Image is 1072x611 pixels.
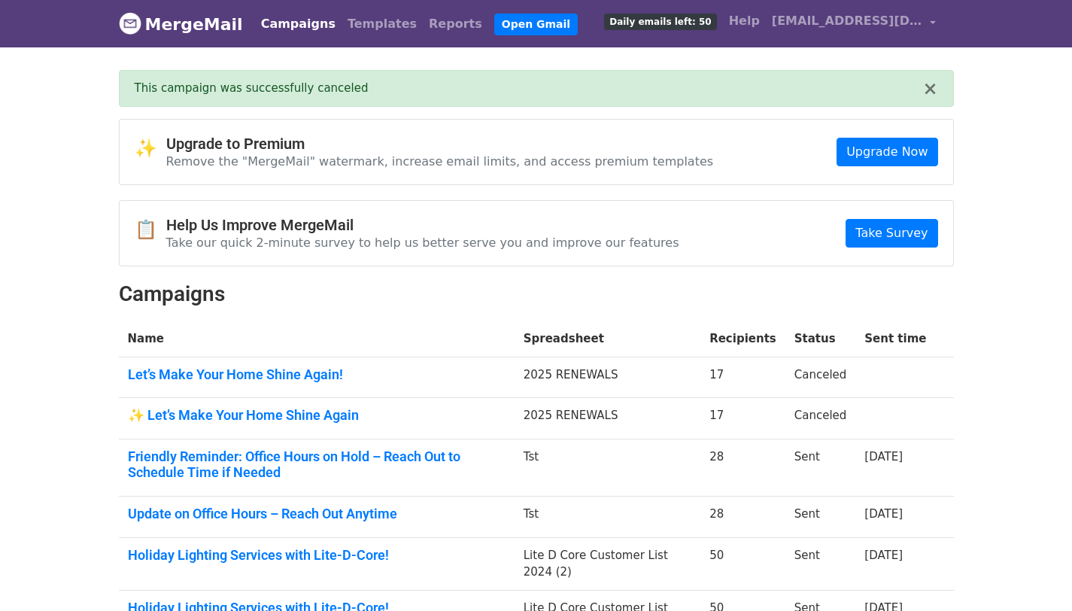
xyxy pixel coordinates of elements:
th: Recipients [700,321,785,357]
th: Sent time [855,321,935,357]
a: Help [723,6,766,36]
td: 17 [700,357,785,398]
a: Daily emails left: 50 [598,6,722,36]
a: Take Survey [846,219,937,248]
td: 2025 RENEWALS [515,398,700,439]
div: This campaign was successfully canceled [135,80,923,97]
a: [EMAIL_ADDRESS][DOMAIN_NAME] [766,6,942,41]
td: 28 [700,439,785,496]
td: Sent [785,537,856,590]
a: ✨ Let’s Make Your Home Shine Again [128,407,506,424]
td: Sent [785,439,856,496]
td: 28 [700,496,785,537]
a: [DATE] [864,507,903,521]
a: Holiday Lighting Services with Lite-D-Core! [128,547,506,564]
h2: Campaigns [119,281,954,307]
h4: Help Us Improve MergeMail [166,216,679,234]
p: Take our quick 2-minute survey to help us better serve you and improve our features [166,235,679,251]
span: ✨ [135,138,166,160]
button: × [922,80,937,98]
td: Tst [515,439,700,496]
a: Update on Office Hours – Reach Out Anytime [128,506,506,522]
td: Lite D Core Customer List 2024 (2) [515,537,700,590]
a: [DATE] [864,450,903,464]
td: Tst [515,496,700,537]
a: MergeMail [119,8,243,40]
td: 50 [700,537,785,590]
td: 17 [700,398,785,439]
td: Canceled [785,357,856,398]
td: 2025 RENEWALS [515,357,700,398]
a: Let’s Make Your Home Shine Again! [128,366,506,383]
a: Friendly Reminder: Office Hours on Hold – Reach Out to Schedule Time if Needed [128,448,506,481]
h4: Upgrade to Premium [166,135,714,153]
span: Daily emails left: 50 [604,14,716,30]
td: Sent [785,496,856,537]
a: Campaigns [255,9,342,39]
a: [DATE] [864,549,903,562]
a: Upgrade Now [837,138,937,166]
td: Canceled [785,398,856,439]
th: Status [785,321,856,357]
span: [EMAIL_ADDRESS][DOMAIN_NAME] [772,12,922,30]
th: Name [119,321,515,357]
th: Spreadsheet [515,321,700,357]
a: Open Gmail [494,14,578,35]
a: Templates [342,9,423,39]
a: Reports [423,9,488,39]
p: Remove the "MergeMail" watermark, increase email limits, and access premium templates [166,154,714,169]
span: 📋 [135,219,166,241]
img: MergeMail logo [119,12,141,35]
